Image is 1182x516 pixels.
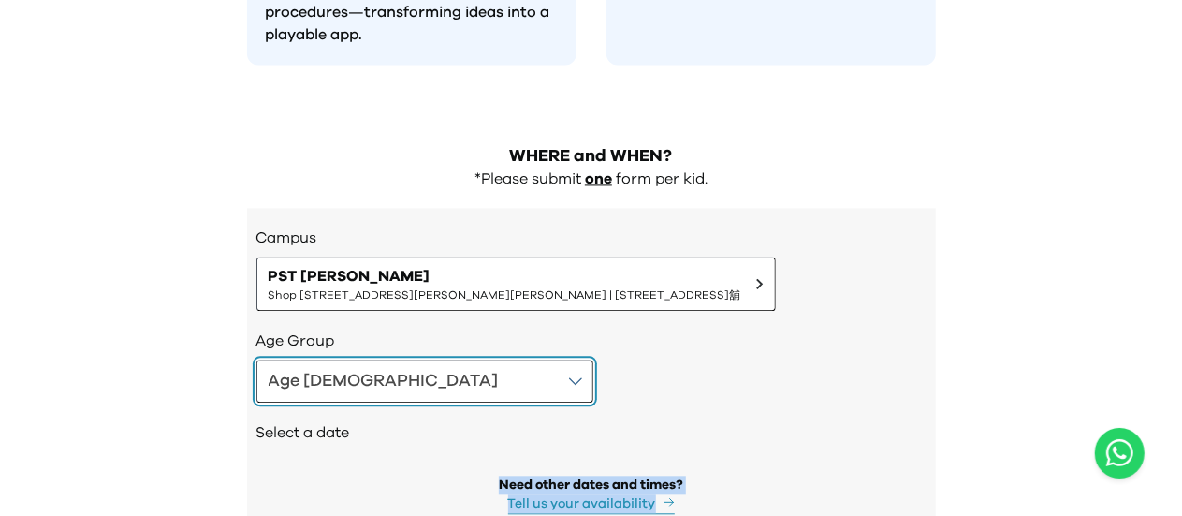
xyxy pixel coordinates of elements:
[585,170,612,189] p: one
[256,227,927,249] h3: Campus
[508,494,675,514] button: Tell us your availability
[269,368,499,394] div: Age [DEMOGRAPHIC_DATA]
[247,143,936,170] h2: WHERE and WHEN?
[256,330,927,352] h3: Age Group
[1095,428,1145,479] button: Open WhatsApp chat
[1095,428,1145,479] a: Chat with us on WhatsApp
[269,287,741,302] span: Shop [STREET_ADDRESS][PERSON_NAME][PERSON_NAME] | [STREET_ADDRESS]舖
[247,170,936,189] div: *Please submit form per kid.
[256,257,776,311] button: PST [PERSON_NAME]Shop [STREET_ADDRESS][PERSON_NAME][PERSON_NAME] | [STREET_ADDRESS]舖
[256,360,593,403] button: Age [DEMOGRAPHIC_DATA]
[269,265,741,287] span: PST [PERSON_NAME]
[499,476,683,494] div: Need other dates and times?
[256,421,927,444] h2: Select a date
